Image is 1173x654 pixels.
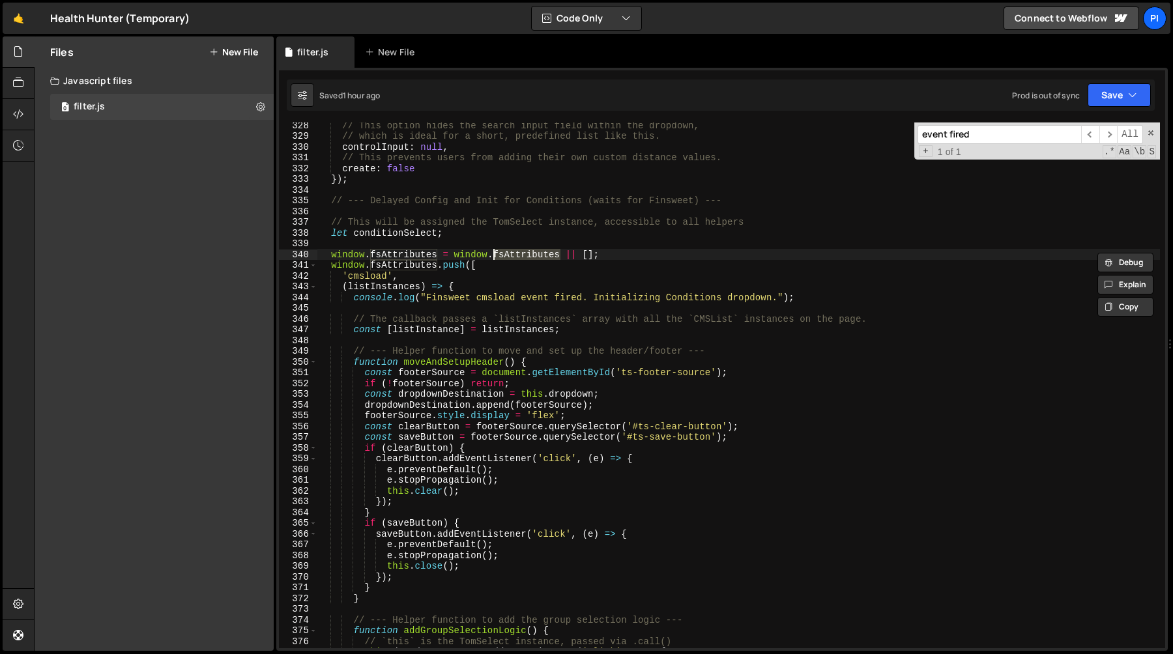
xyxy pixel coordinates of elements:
button: Copy [1097,297,1153,317]
div: 374 [279,615,317,626]
div: 348 [279,335,317,347]
a: 🤙 [3,3,35,34]
span: ​ [1081,125,1099,144]
div: 353 [279,389,317,400]
div: 356 [279,421,317,433]
span: Toggle Replace mode [919,145,933,158]
h2: Files [50,45,74,59]
span: Alt-Enter [1117,125,1143,144]
button: New File [209,47,258,57]
div: filter.js [297,46,328,59]
div: 363 [279,496,317,507]
div: 331 [279,152,317,163]
div: 365 [279,518,317,529]
a: Pi [1143,7,1166,30]
div: 344 [279,292,317,304]
div: 330 [279,142,317,153]
div: 16494/44708.js [50,94,274,120]
button: Code Only [532,7,641,30]
div: 350 [279,357,317,368]
div: 375 [279,625,317,636]
div: 370 [279,572,317,583]
span: ​ [1099,125,1118,144]
div: 369 [279,561,317,572]
button: Explain [1097,275,1153,294]
div: 328 [279,121,317,132]
div: Prod is out of sync [1012,90,1080,101]
div: 346 [279,314,317,325]
div: 340 [279,249,317,261]
div: filter.js [74,101,105,113]
div: 342 [279,271,317,282]
div: 376 [279,636,317,647]
div: 332 [279,163,317,175]
input: Search for [918,125,1081,144]
div: 337 [279,217,317,228]
div: 366 [279,529,317,540]
button: Save [1088,83,1151,107]
div: 349 [279,346,317,357]
div: 345 [279,303,317,314]
button: Debug [1097,253,1153,272]
div: Saved [319,90,380,101]
div: Health Hunter (Temporary) [50,10,190,26]
div: 373 [279,604,317,615]
div: 347 [279,324,317,335]
div: 334 [279,185,317,196]
div: 336 [279,206,317,218]
div: 358 [279,443,317,454]
span: CaseSensitive Search [1118,145,1131,158]
span: 0 [61,103,69,113]
div: 351 [279,367,317,378]
div: 339 [279,238,317,249]
div: 338 [279,228,317,239]
div: 341 [279,260,317,271]
div: 335 [279,195,317,206]
div: 372 [279,593,317,604]
div: 329 [279,131,317,142]
a: Connect to Webflow [1004,7,1139,30]
span: 1 of 1 [933,147,966,158]
div: 362 [279,486,317,497]
span: Whole Word Search [1133,145,1146,158]
div: 360 [279,464,317,476]
div: 333 [279,174,317,185]
div: 1 hour ago [343,90,381,101]
div: 359 [279,453,317,464]
div: 371 [279,582,317,593]
span: RegExp Search [1103,145,1116,158]
div: 355 [279,410,317,421]
div: 367 [279,539,317,550]
div: 364 [279,507,317,519]
div: Javascript files [35,68,274,94]
span: Search In Selection [1148,145,1156,158]
div: New File [365,46,420,59]
div: 357 [279,432,317,443]
div: 354 [279,400,317,411]
div: 361 [279,475,317,486]
div: 368 [279,550,317,562]
div: 352 [279,378,317,390]
div: 343 [279,281,317,292]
